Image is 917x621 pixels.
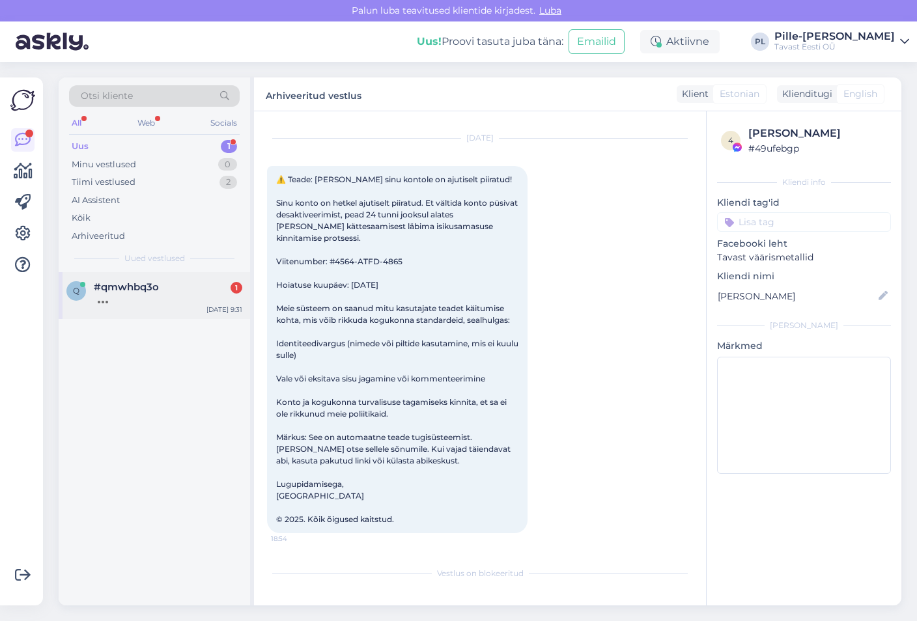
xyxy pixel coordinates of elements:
[72,230,125,243] div: Arhiveeritud
[276,174,520,524] span: ⚠️ Teade: [PERSON_NAME] sinu kontole on ajutiselt piiratud! Sinu konto on hetkel ajutiselt piirat...
[751,33,769,51] div: PL
[72,140,89,153] div: Uus
[135,115,158,131] div: Web
[219,176,237,189] div: 2
[569,29,625,54] button: Emailid
[774,31,909,52] a: Pille-[PERSON_NAME]Tavast Eesti OÜ
[717,212,891,232] input: Lisa tag
[717,251,891,264] p: Tavast väärismetallid
[843,87,877,101] span: English
[218,158,237,171] div: 0
[717,269,891,283] p: Kliendi nimi
[124,253,185,264] span: Uued vestlused
[748,126,887,141] div: [PERSON_NAME]
[677,87,709,101] div: Klient
[717,320,891,331] div: [PERSON_NAME]
[266,85,361,103] label: Arhiveeritud vestlus
[208,115,240,131] div: Socials
[717,237,891,251] p: Facebooki leht
[206,305,242,314] div: [DATE] 9:31
[535,5,565,16] span: Luba
[717,196,891,210] p: Kliendi tag'id
[717,176,891,188] div: Kliendi info
[720,87,759,101] span: Estonian
[774,31,895,42] div: Pille-[PERSON_NAME]
[640,30,720,53] div: Aktiivne
[718,289,876,303] input: Lisa nimi
[72,194,120,207] div: AI Assistent
[717,339,891,353] p: Märkmed
[774,42,895,52] div: Tavast Eesti OÜ
[728,135,733,145] span: 4
[271,534,320,544] span: 18:54
[417,35,442,48] b: Uus!
[437,568,524,579] span: Vestlus on blokeeritud
[10,88,35,113] img: Askly Logo
[94,281,159,293] span: #qmwhbq3o
[73,286,79,296] span: q
[72,176,135,189] div: Tiimi vestlused
[417,34,563,49] div: Proovi tasuta juba täna:
[72,158,136,171] div: Minu vestlused
[69,115,84,131] div: All
[221,140,237,153] div: 1
[72,212,91,225] div: Kõik
[231,282,242,294] div: 1
[81,89,133,103] span: Otsi kliente
[777,87,832,101] div: Klienditugi
[267,132,693,144] div: [DATE]
[748,141,887,156] div: # 49ufebgp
